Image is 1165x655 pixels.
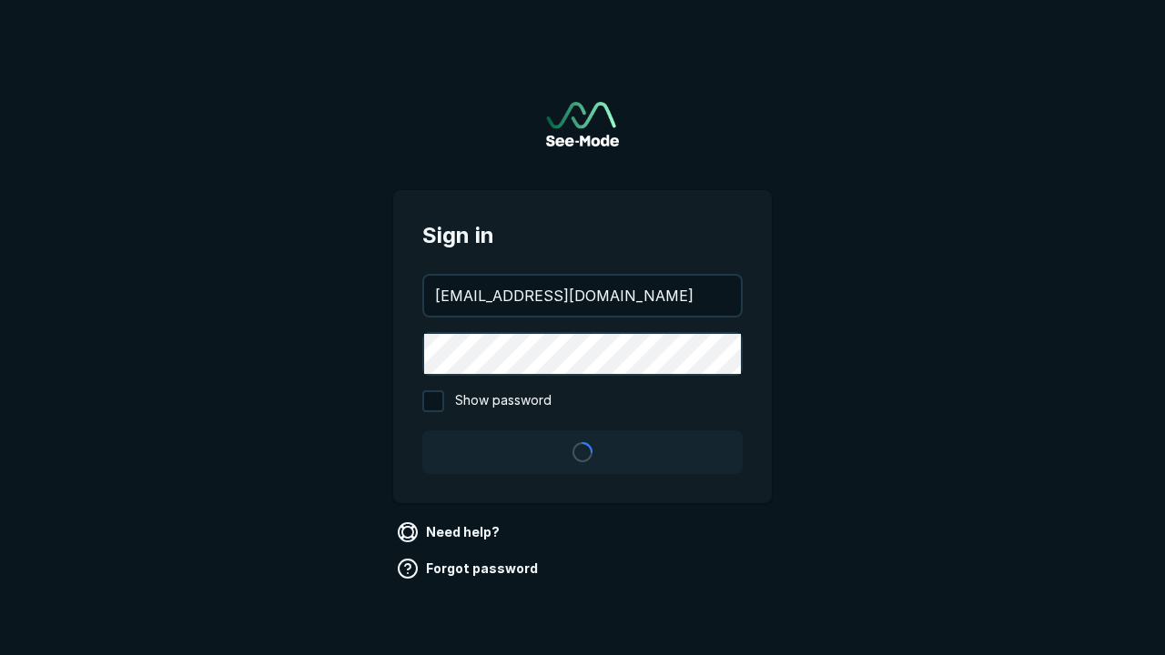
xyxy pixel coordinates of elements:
span: Show password [455,390,552,412]
span: Sign in [422,219,743,252]
a: Go to sign in [546,102,619,146]
a: Need help? [393,518,507,547]
a: Forgot password [393,554,545,583]
input: your@email.com [424,276,741,316]
img: See-Mode Logo [546,102,619,146]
